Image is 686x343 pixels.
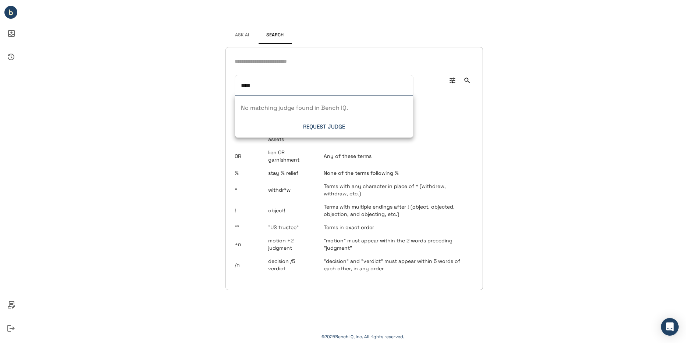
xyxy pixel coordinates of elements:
[318,146,474,166] td: Any of these terms
[461,74,474,87] button: Search
[262,254,318,275] td: decision /5 verdict
[318,200,474,221] td: Terms with multiple endings after ! (object, objected, objection, and objecting, etc.)
[262,221,318,234] td: "US trustee"
[235,221,262,234] td: ""
[318,221,474,234] td: Terms in exact order
[235,200,262,221] td: !
[262,180,318,200] td: withdr*w
[661,318,679,336] div: Open Intercom Messenger
[235,146,262,166] td: OR
[262,234,318,254] td: motion +2 judgment
[446,74,459,87] button: Advanced Search
[262,146,318,166] td: lien OR garnishment
[262,200,318,221] td: object!
[235,119,413,134] button: Request Judge
[235,166,262,180] td: %
[318,254,474,275] td: "decision" and "verdict" must appear within 5 words of each other, in any order
[235,254,262,275] td: /n
[318,234,474,254] td: "motion" must appear within the 2 words preceding "judgment"
[235,32,249,38] span: Ask AI
[262,166,318,180] td: stay % relief
[235,234,262,254] td: +n
[318,166,474,180] td: None of the terms following %
[235,100,413,116] h6: No matching judge found in Bench IQ.
[259,26,292,44] button: Search
[318,180,474,200] td: Terms with any character in place of * (withdrew, withdraw, etc.)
